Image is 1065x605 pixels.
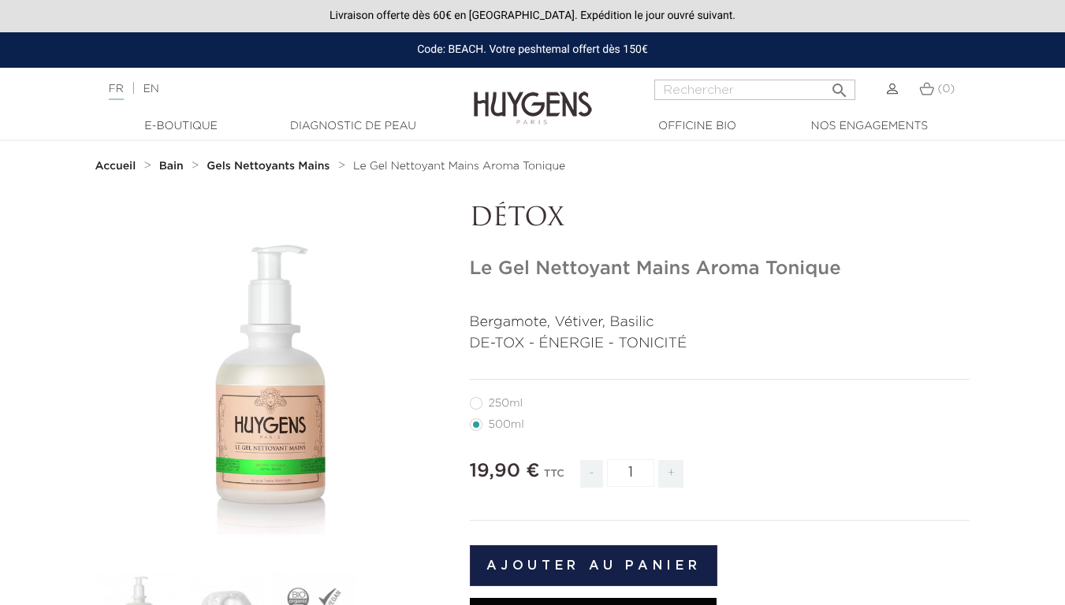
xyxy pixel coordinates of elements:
p: DÉTOX [470,204,970,234]
button:  [825,75,854,96]
button: Ajouter au panier [470,545,718,586]
strong: Accueil [95,161,136,172]
a: Diagnostic de peau [274,118,432,135]
p: Bergamote, Vétiver, Basilic [470,312,970,333]
a: FR [109,84,124,100]
a: EN [143,84,158,95]
span: (0) [937,84,955,95]
a: Nos engagements [791,118,948,135]
span: - [580,460,602,488]
a: Le Gel Nettoyant Mains Aroma Tonique [353,160,565,173]
p: DE-TOX - ÉNERGIE - TONICITÉ [470,333,970,354]
div: TTC [544,457,564,499]
div: | [101,80,432,98]
h1: Le Gel Nettoyant Mains Aroma Tonique [470,258,970,280]
i:  [830,76,849,95]
span: 19,90 € [470,462,540,481]
span: + [658,460,683,488]
label: 250ml [470,397,542,410]
a: Accueil [95,160,140,173]
input: Quantité [607,459,654,487]
input: Rechercher [654,80,855,100]
a: Gels Nettoyants Mains [207,160,333,173]
a: Bain [159,160,188,173]
img: Huygens [474,66,592,127]
span: Le Gel Nettoyant Mains Aroma Tonique [353,161,565,172]
strong: Gels Nettoyants Mains [207,161,330,172]
label: 500ml [470,418,543,431]
a: E-Boutique [102,118,260,135]
strong: Bain [159,161,184,172]
a: Officine Bio [619,118,776,135]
